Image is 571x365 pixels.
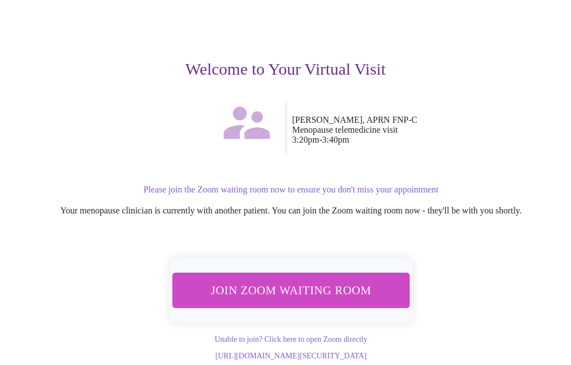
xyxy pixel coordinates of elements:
[29,185,553,195] p: Please join the Zoom waiting room now to ensure you don't miss your appointment
[18,60,553,79] h3: Welcome to Your Virtual Visit
[292,115,553,145] p: [PERSON_NAME], APRN FNP-C Menopause telemedicine visit 3:20pm - 3:40pm
[187,280,395,300] span: Join Zoom Waiting Room
[172,273,409,307] button: Join Zoom Waiting Room
[215,335,367,343] a: Unable to join? Click here to open Zoom directly
[215,352,366,360] a: [URL][DOMAIN_NAME][SECURITY_DATA]
[29,206,553,216] p: Your menopause clinician is currently with another patient. You can join the Zoom waiting room no...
